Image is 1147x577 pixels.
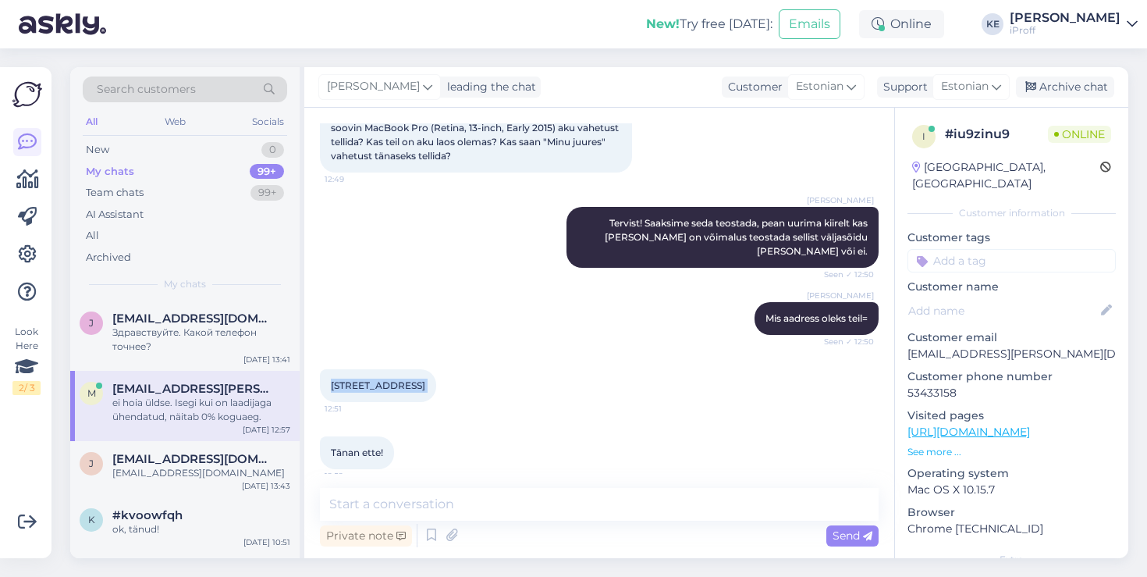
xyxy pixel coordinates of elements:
span: 12:52 [325,470,383,482]
div: New [86,142,109,158]
div: iProff [1010,24,1120,37]
span: Seen ✓ 12:50 [815,269,874,280]
span: [PERSON_NAME] [807,290,874,301]
div: ei hoia üldse. Isegi kui on laadijaga ühendatud, näitab 0% koguaeg. [112,396,290,424]
p: Customer tags [907,230,1116,246]
div: Look Here [12,325,41,395]
p: Browser [907,504,1116,521]
div: # iu9zinu9 [945,125,1048,144]
div: Support [877,79,928,95]
div: 99+ [250,164,284,180]
div: Online [859,10,944,38]
p: Chrome [TECHNICAL_ID] [907,521,1116,537]
span: j [89,458,94,469]
p: See more ... [907,445,1116,459]
div: All [86,228,99,244]
div: leading the chat [441,79,536,95]
a: [URL][DOMAIN_NAME] [907,425,1030,439]
span: Online [1048,126,1111,143]
span: [STREET_ADDRESS] [331,379,425,391]
span: #kvoowfqh [112,508,183,522]
p: Customer phone number [907,369,1116,385]
span: mrs.dina.osman@gmail.com [112,382,275,396]
div: [DATE] 13:43 [242,480,290,492]
span: Estonian [941,78,989,95]
div: Try free [DATE]: [646,15,772,34]
p: Customer email [907,329,1116,346]
div: Здравствуйте. Какой телефон точнее? [112,326,290,354]
span: i [922,130,925,142]
div: Archived [86,250,131,265]
div: 0 [261,142,284,158]
div: 99+ [250,185,284,201]
span: Tervist! Saaksime seda teostada, pean uurima kiirelt kas [PERSON_NAME] on võimalus teostada selli... [605,217,870,257]
div: Customer information [907,206,1116,220]
div: [PERSON_NAME] [1010,12,1120,24]
div: All [83,112,101,132]
p: Mac OS X 10.15.7 [907,482,1116,498]
span: My chats [164,277,206,291]
div: [DATE] 13:41 [243,354,290,365]
button: Emails [779,9,840,39]
span: [PERSON_NAME] [327,78,420,95]
img: Askly Logo [12,80,42,109]
input: Add a tag [907,249,1116,272]
div: Private note [320,525,412,547]
div: ok, tänud! [112,522,290,536]
div: 2 / 3 [12,381,41,395]
span: julia20juqa@gmail.com [112,312,275,326]
div: My chats [86,164,134,180]
div: Web [162,112,189,132]
span: m [87,387,96,399]
p: Customer name [907,279,1116,295]
div: Team chats [86,185,144,201]
b: New! [646,16,680,31]
div: Socials [249,112,287,132]
div: Extra [907,553,1116,567]
span: janinaperekopskaja8@gmail.com [112,452,275,466]
p: Operating system [907,465,1116,482]
p: 53433158 [907,385,1116,401]
span: j [89,317,94,329]
div: [DATE] 12:57 [243,424,290,436]
div: Archive chat [1016,77,1114,98]
a: [PERSON_NAME]iProff [1010,12,1138,37]
span: Mis aadress oleks teil= [765,312,868,324]
span: Send [833,529,872,543]
div: [DATE] 10:51 [243,536,290,548]
p: [EMAIL_ADDRESS][PERSON_NAME][DOMAIN_NAME] [907,346,1116,362]
div: [EMAIL_ADDRESS][DOMAIN_NAME] [112,466,290,480]
span: [PERSON_NAME] [807,194,874,206]
span: Tänan ette! [331,447,383,458]
span: 12:49 [325,173,383,185]
div: KE [982,13,1003,35]
span: Seen ✓ 12:50 [815,336,874,347]
p: Visited pages [907,408,1116,424]
span: 12:51 [325,403,383,415]
span: Estonian [796,78,843,95]
div: Customer [722,79,783,95]
div: AI Assistant [86,207,144,223]
input: Add name [908,302,1098,319]
span: Search customers [97,81,196,98]
span: k [88,514,95,525]
div: [GEOGRAPHIC_DATA], [GEOGRAPHIC_DATA] [912,159,1100,192]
